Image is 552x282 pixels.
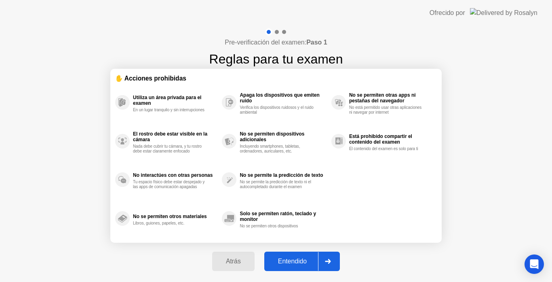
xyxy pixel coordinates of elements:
[133,131,218,142] div: El rostro debe estar visible en la cámara
[133,214,218,219] div: No se permiten otros materiales
[240,211,327,222] div: Solo se permiten ratón, teclado y monitor
[133,221,209,226] div: Libros, guiones, papeles, etc.
[240,92,327,104] div: Apaga los dispositivos que emiten ruido
[430,8,465,18] div: Ofrecido por
[225,38,327,47] h4: Pre-verificación del examen:
[306,39,327,46] b: Paso 1
[240,224,316,229] div: No se permiten otros dispositivos
[525,254,544,274] div: Open Intercom Messenger
[349,92,433,104] div: No se permiten otras apps ni pestañas del navegador
[349,146,426,151] div: El contenido del examen es solo para ti
[240,180,316,189] div: No se permite la predicción de texto ni el autocompletado durante el examen
[470,8,537,17] img: Delivered by Rosalyn
[133,144,209,154] div: Nada debe cubrir tu cámara, y tu rostro debe estar claramente enfocado
[267,258,318,265] div: Entendido
[133,95,218,106] div: Utiliza un área privada para el examen
[115,74,437,83] div: ✋ Acciones prohibidas
[240,144,316,154] div: Incluyendo smartphones, tabletas, ordenadores, auriculares, etc.
[240,172,327,178] div: No se permite la predicción de texto
[133,172,218,178] div: No interactúes con otras personas
[264,252,340,271] button: Entendido
[212,252,255,271] button: Atrás
[133,180,209,189] div: Tu espacio físico debe estar despejado y las apps de comunicación apagadas
[209,49,343,69] h1: Reglas para tu examen
[133,108,209,112] div: En un lugar tranquilo y sin interrupciones
[240,105,316,115] div: Verifica los dispositivos ruidosos y el ruido ambiental
[349,134,433,145] div: Está prohibido compartir el contenido del examen
[349,105,426,115] div: No está permitido usar otras aplicaciones ni navegar por internet
[215,258,252,265] div: Atrás
[240,131,327,142] div: No se permiten dispositivos adicionales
